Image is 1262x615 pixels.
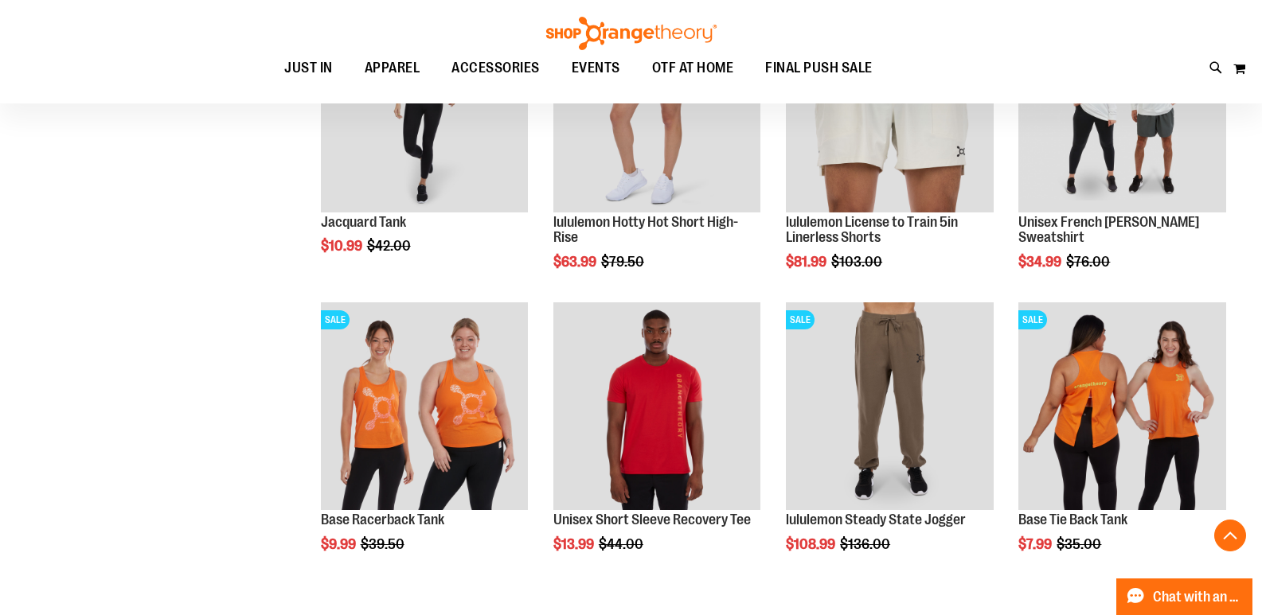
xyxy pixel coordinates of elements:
[1018,5,1226,215] a: Unisex French Terry Crewneck Sweatshirt primary imageSALE
[361,536,407,552] span: $39.50
[786,254,829,270] span: $81.99
[786,214,958,246] a: lululemon License to Train 5in Linerless Shorts
[365,50,420,86] span: APPAREL
[1018,302,1226,512] a: Product image for Base Tie Back TankSALE
[749,50,889,86] a: FINAL PUSH SALE
[786,302,994,510] img: lululemon Steady State Jogger
[284,50,333,86] span: JUST IN
[553,302,761,512] a: Product image for Unisex Short Sleeve Recovery Tee
[553,5,761,212] img: lululemon Hotty Hot Short High-Rise
[1066,254,1112,270] span: $76.00
[652,50,734,86] span: OTF AT HOME
[786,302,994,512] a: lululemon Steady State JoggerSALE
[321,5,529,215] a: Front view of Jacquard Tank
[1057,536,1104,552] span: $35.00
[321,302,529,512] a: Product image for Base Racerback TankSALE
[1018,536,1054,552] span: $7.99
[1018,5,1226,212] img: Unisex French Terry Crewneck Sweatshirt primary image
[544,17,719,50] img: Shop Orangetheory
[268,50,349,87] a: JUST IN
[545,294,769,592] div: product
[321,238,365,254] span: $10.99
[765,50,873,86] span: FINAL PUSH SALE
[553,512,751,527] a: Unisex Short Sleeve Recovery Tee
[1153,590,1243,605] span: Chat with an Expert
[553,5,761,215] a: lululemon Hotty Hot Short High-Rise
[599,536,646,552] span: $44.00
[321,214,406,230] a: Jacquard Tank
[1018,254,1064,270] span: $34.99
[1018,512,1127,527] a: Base Tie Back Tank
[367,238,413,254] span: $42.00
[786,536,838,552] span: $108.99
[436,50,556,87] a: ACCESSORIES
[451,50,540,86] span: ACCESSORIES
[321,512,444,527] a: Base Racerback Tank
[349,50,436,87] a: APPAREL
[572,50,620,86] span: EVENTS
[553,214,738,246] a: lululemon Hotty Hot Short High-Rise
[778,294,1002,592] div: product
[786,5,994,212] img: lululemon License to Train 5in Linerless Shorts
[556,50,636,87] a: EVENTS
[1010,294,1234,592] div: product
[831,254,885,270] span: $103.00
[601,254,647,270] span: $79.50
[840,536,893,552] span: $136.00
[1018,214,1199,246] a: Unisex French [PERSON_NAME] Sweatshirt
[553,302,761,510] img: Product image for Unisex Short Sleeve Recovery Tee
[321,536,358,552] span: $9.99
[636,50,750,87] a: OTF AT HOME
[313,294,537,592] div: product
[553,536,596,552] span: $13.99
[786,512,966,527] a: lululemon Steady State Jogger
[1018,310,1047,329] span: SALE
[553,254,599,270] span: $63.99
[786,5,994,215] a: lululemon License to Train 5in Linerless ShortsSALE
[321,302,529,510] img: Product image for Base Racerback Tank
[1116,578,1253,615] button: Chat with an Expert
[321,5,529,212] img: Front view of Jacquard Tank
[786,310,815,329] span: SALE
[1018,302,1226,510] img: Product image for Base Tie Back Tank
[321,310,350,329] span: SALE
[1214,520,1246,551] button: Back To Top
